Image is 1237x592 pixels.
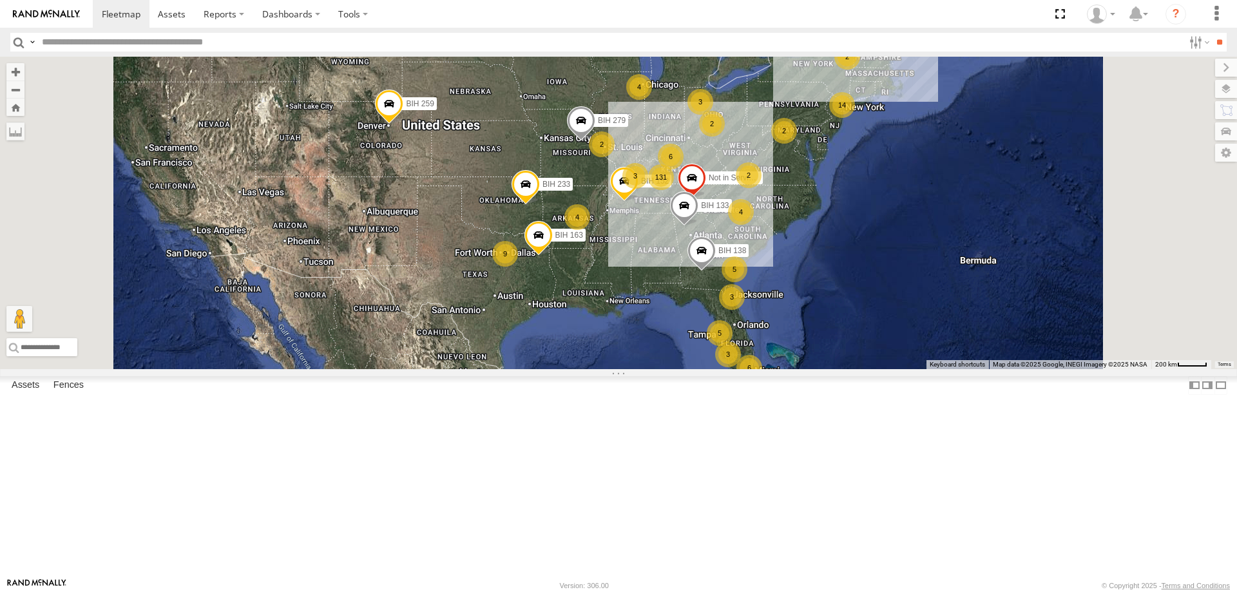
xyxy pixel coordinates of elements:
[715,341,741,367] div: 3
[6,63,24,81] button: Zoom in
[626,74,652,100] div: 4
[27,33,37,52] label: Search Query
[718,246,746,255] span: BIH 138
[13,10,80,19] img: rand-logo.svg
[993,361,1147,368] span: Map data ©2025 Google, INEGI Imagery ©2025 NASA
[709,173,839,182] span: Not in Service [GEOGRAPHIC_DATA]
[1155,361,1177,368] span: 200 km
[707,320,733,346] div: 5
[564,204,590,230] div: 4
[658,144,684,169] div: 6
[598,116,626,125] span: BIH 279
[701,201,729,210] span: BIH 133
[6,81,24,99] button: Zoom out
[1214,376,1227,395] label: Hide Summary Table
[1184,33,1212,52] label: Search Filter Options
[5,376,46,394] label: Assets
[736,355,762,381] div: 6
[1165,4,1186,24] i: ?
[719,284,745,310] div: 3
[555,231,583,240] span: BIH 163
[542,180,570,189] span: BIH 233
[687,89,713,115] div: 3
[47,376,90,394] label: Fences
[1102,582,1230,589] div: © Copyright 2025 -
[622,163,648,189] div: 3
[829,92,855,118] div: 14
[560,582,609,589] div: Version: 306.00
[1218,362,1231,367] a: Terms (opens in new tab)
[699,111,725,137] div: 2
[1201,376,1214,395] label: Dock Summary Table to the Right
[589,131,615,157] div: 2
[771,118,797,144] div: 2
[6,99,24,116] button: Zoom Home
[1151,360,1211,369] button: Map Scale: 200 km per 43 pixels
[648,164,674,190] div: 131
[728,199,754,225] div: 4
[6,306,32,332] button: Drag Pegman onto the map to open Street View
[406,99,434,108] span: BIH 259
[736,162,762,188] div: 2
[1188,376,1201,395] label: Dock Summary Table to the Left
[834,44,860,70] div: 2
[7,579,66,592] a: Visit our Website
[1162,582,1230,589] a: Terms and Conditions
[1215,144,1237,162] label: Map Settings
[930,360,985,369] button: Keyboard shortcuts
[6,122,24,140] label: Measure
[492,241,518,267] div: 9
[1082,5,1120,24] div: Nele .
[722,256,747,282] div: 5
